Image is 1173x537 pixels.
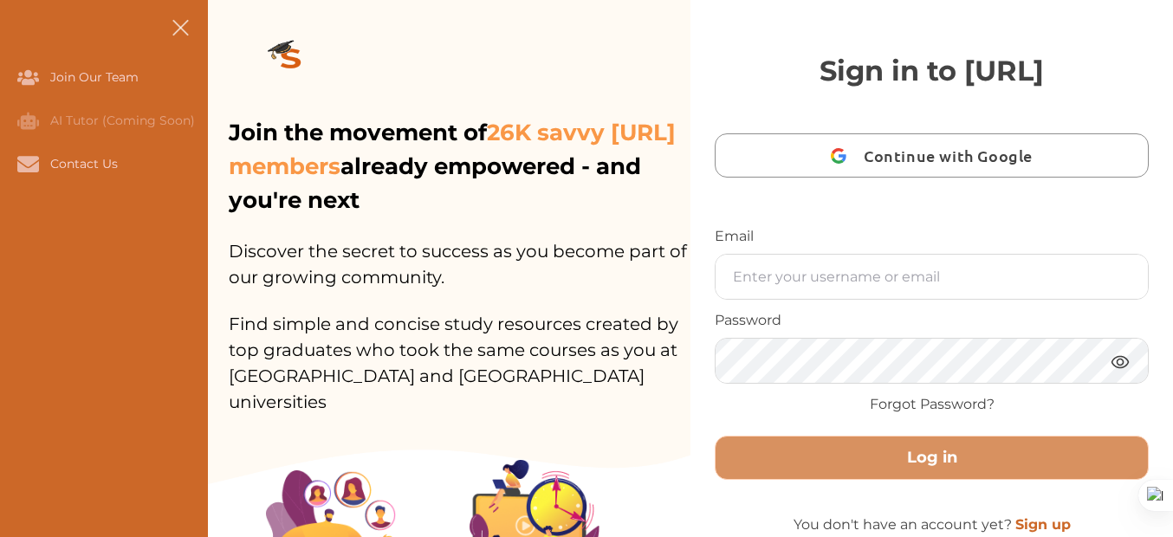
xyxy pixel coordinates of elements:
[716,255,1148,299] input: Enter your username or email
[864,135,1041,176] span: Continue with Google
[229,290,690,415] p: Find simple and concise study resources created by top graduates who took the same courses as you...
[1110,351,1131,372] img: eye.3286bcf0.webp
[715,50,1149,92] p: Sign in to [URL]
[229,217,690,290] p: Discover the secret to success as you become part of our growing community.
[715,133,1149,178] button: Continue with Google
[715,226,1149,247] p: Email
[229,12,353,109] img: logo
[1015,516,1071,533] a: Sign up
[229,116,687,217] p: Join the movement of already empowered - and you're next
[715,514,1149,535] p: You don't have an account yet?
[715,310,1149,331] p: Password
[870,394,995,415] a: Forgot Password?
[715,436,1149,480] button: Log in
